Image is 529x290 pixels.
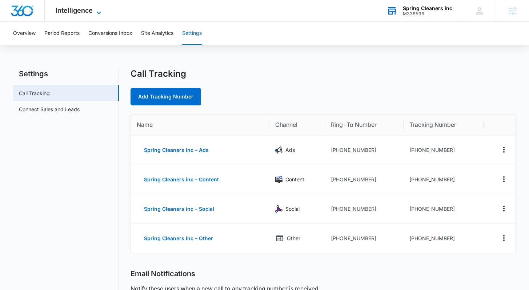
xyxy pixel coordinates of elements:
[287,234,300,242] p: Other
[404,165,484,194] td: [PHONE_NUMBER]
[285,205,300,213] p: Social
[13,68,119,79] h2: Settings
[325,194,404,224] td: [PHONE_NUMBER]
[325,165,404,194] td: [PHONE_NUMBER]
[131,88,201,105] a: Add Tracking Number
[131,269,195,278] h2: Email Notifications
[404,194,484,224] td: [PHONE_NUMBER]
[325,224,404,253] td: [PHONE_NUMBER]
[44,22,80,45] button: Period Reports
[19,105,80,113] a: Connect Sales and Leads
[56,7,93,14] span: Intelligence
[12,12,17,17] img: logo_orange.svg
[275,176,282,183] img: Content
[325,114,404,136] th: Ring-To Number
[137,200,221,218] button: Spring Cleaners inc – Social
[498,203,510,214] button: Actions
[131,114,269,136] th: Name
[275,205,282,213] img: Social
[404,136,484,165] td: [PHONE_NUMBER]
[403,5,452,11] div: account name
[137,141,216,159] button: Spring Cleaners inc – Ads
[13,22,36,45] button: Overview
[12,19,17,25] img: website_grey.svg
[28,43,65,48] div: Domain Overview
[20,12,36,17] div: v 4.0.25
[137,230,220,247] button: Spring Cleaners inc – Other
[19,19,80,25] div: Domain: [DOMAIN_NAME]
[498,232,510,244] button: Actions
[20,42,25,48] img: tab_domain_overview_orange.svg
[19,89,50,97] a: Call Tracking
[80,43,123,48] div: Keywords by Traffic
[72,42,78,48] img: tab_keywords_by_traffic_grey.svg
[498,144,510,156] button: Actions
[404,114,484,136] th: Tracking Number
[269,114,325,136] th: Channel
[325,136,404,165] td: [PHONE_NUMBER]
[285,176,304,184] p: Content
[404,224,484,253] td: [PHONE_NUMBER]
[131,68,186,79] h1: Call Tracking
[498,173,510,185] button: Actions
[88,22,132,45] button: Conversions Inbox
[137,171,226,188] button: Spring Cleaners inc – Content
[141,22,173,45] button: Site Analytics
[275,146,282,154] img: Ads
[182,22,202,45] button: Settings
[285,146,295,154] p: Ads
[403,11,452,16] div: account id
